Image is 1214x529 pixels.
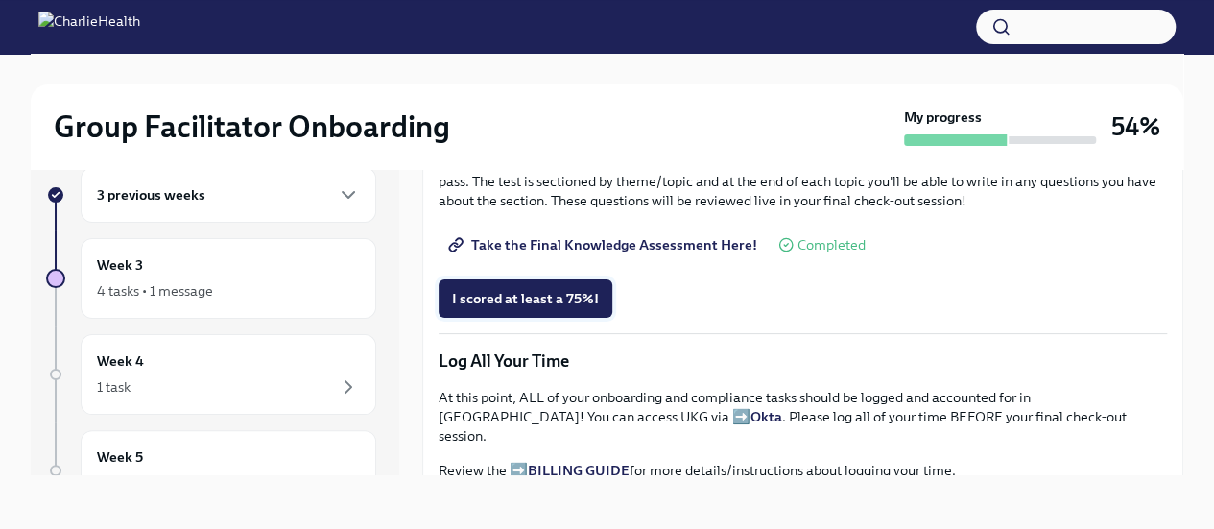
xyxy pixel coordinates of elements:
p: Let's put your knowledge to the test! Please take the following knowledge check. You must receive... [439,153,1167,210]
a: BILLING GUIDE [528,462,630,479]
a: Okta [750,408,782,425]
strong: My progress [904,108,982,127]
h6: Week 5 [97,446,143,468]
h3: 54% [1111,109,1160,144]
h6: 3 previous weeks [97,184,205,205]
p: Review the ➡️ for more details/instructions about logging your time. [439,461,1167,480]
div: 1 task [97,473,131,493]
button: I scored at least a 75%! [439,279,612,318]
h6: Week 3 [97,254,143,276]
span: I scored at least a 75%! [452,289,599,308]
a: Take the Final Knowledge Assessment Here! [439,226,771,264]
img: CharlieHealth [38,12,140,42]
p: At this point, ALL of your onboarding and compliance tasks should be logged and accounted for in ... [439,388,1167,445]
a: Week 41 task [46,334,376,415]
a: Week 34 tasks • 1 message [46,238,376,319]
div: 1 task [97,377,131,397]
h6: Week 4 [97,350,144,372]
div: 4 tasks • 1 message [97,281,213,301]
p: Log All Your Time [439,349,1167,373]
div: 3 previous weeks [81,167,376,223]
a: Week 51 task [46,430,376,511]
span: Take the Final Knowledge Assessment Here! [452,235,757,254]
span: Completed [797,238,866,252]
h2: Group Facilitator Onboarding [54,108,450,146]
